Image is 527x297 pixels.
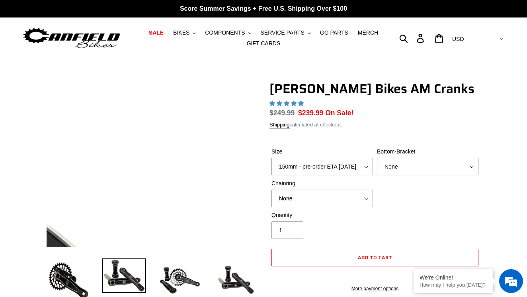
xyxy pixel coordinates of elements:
[201,27,255,38] button: COMPONENTS
[102,258,146,293] img: Load image into Gallery viewer, Canfield Cranks
[269,122,290,128] a: Shipping
[420,282,487,288] p: How may I help you today?
[354,27,382,38] a: MERCH
[320,29,348,36] span: GG PARTS
[271,211,373,219] label: Quantity
[169,27,199,38] button: BIKES
[271,179,373,188] label: Chainring
[145,27,168,38] a: SALE
[377,148,478,156] label: Bottom-Bracket
[358,29,378,36] span: MERCH
[269,121,480,129] div: calculated at checkout.
[243,38,285,49] a: GIFT CARDS
[269,100,305,107] span: 4.97 stars
[269,109,295,117] s: $249.99
[271,249,478,266] button: Add to cart
[420,274,487,281] div: We're Online!
[316,27,352,38] a: GG PARTS
[271,148,373,156] label: Size
[247,40,281,47] span: GIFT CARDS
[256,27,314,38] button: SERVICE PARTS
[325,108,353,118] span: On Sale!
[149,29,164,36] span: SALE
[269,81,480,96] h1: [PERSON_NAME] Bikes AM Cranks
[298,109,323,117] span: $239.99
[358,254,392,261] span: Add to cart
[173,29,189,36] span: BIKES
[22,26,121,51] img: Canfield Bikes
[205,29,245,36] span: COMPONENTS
[260,29,304,36] span: SERVICE PARTS
[271,285,478,292] a: More payment options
